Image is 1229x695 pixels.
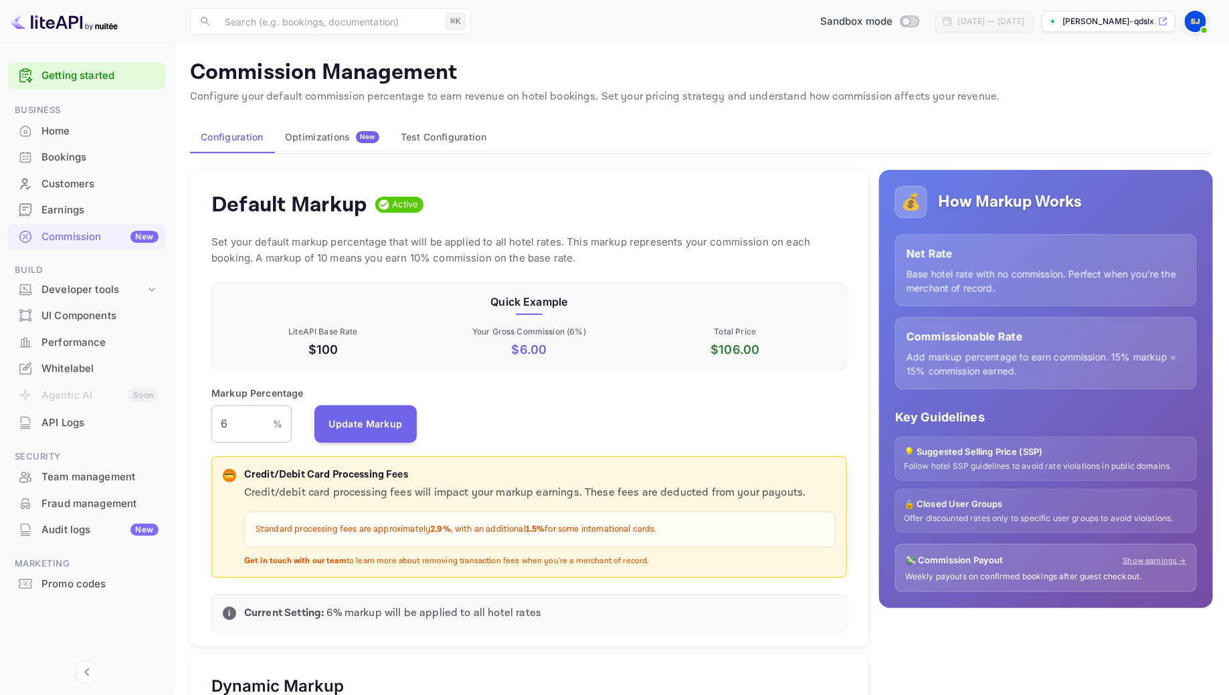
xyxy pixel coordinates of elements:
[223,294,836,310] p: Quick Example
[41,68,159,84] a: Getting started
[8,491,165,517] div: Fraud management
[224,470,234,482] p: 💳
[958,15,1025,27] div: [DATE] — [DATE]
[273,417,282,431] p: %
[211,234,847,266] p: Set your default markup percentage that will be applied to all hotel rates. This markup represent...
[8,330,165,356] div: Performance
[8,464,165,490] div: Team management
[1123,555,1187,567] a: Show earnings →
[256,523,824,536] p: Standard processing fees are approximately , with an additional for some international cards.
[635,340,836,359] p: $ 106.00
[8,118,165,144] div: Home
[211,405,273,443] input: 0
[905,571,1187,583] p: Weekly payouts on confirmed bookings after guest checkout.
[8,144,165,169] a: Bookings
[41,496,159,512] div: Fraud management
[211,191,367,218] h4: Default Markup
[41,203,159,218] div: Earnings
[8,171,165,196] a: Customers
[8,450,165,464] span: Security
[526,524,545,535] strong: 1.5%
[41,335,159,351] div: Performance
[8,197,165,223] div: Earnings
[904,445,1188,459] p: 💡 Suggested Selling Price (SSP)
[8,303,165,328] a: UI Components
[41,522,159,538] div: Audit logs
[8,62,165,90] div: Getting started
[8,171,165,197] div: Customers
[815,14,924,29] div: Switch to Production mode
[390,121,497,153] button: Test Configuration
[190,60,1213,86] p: Commission Management
[130,231,159,243] div: New
[244,468,836,483] p: Credit/Debit Card Processing Fees
[8,118,165,143] a: Home
[446,13,466,30] div: ⌘K
[41,282,145,298] div: Developer tools
[387,198,424,211] span: Active
[905,554,1004,567] p: 💸 Commission Payout
[8,356,165,381] a: Whitelabel
[907,267,1186,295] p: Base hotel rate with no commission. Perfect when you're the merchant of record.
[1062,15,1155,27] p: [PERSON_NAME]-qdslx....
[904,461,1188,472] p: Follow hotel SSP guidelines to avoid rate violations in public domains.
[907,245,1186,262] p: Net Rate
[429,326,630,338] p: Your Gross Commission ( 6 %)
[8,263,165,278] span: Build
[190,121,274,153] button: Configuration
[211,386,304,400] p: Markup Percentage
[41,577,159,592] div: Promo codes
[8,557,165,571] span: Marketing
[8,464,165,489] a: Team management
[41,229,159,245] div: Commission
[8,410,165,435] a: API Logs
[8,517,165,543] div: Audit logsNew
[8,303,165,329] div: UI Components
[8,224,165,249] a: CommissionNew
[8,571,165,597] div: Promo codes
[8,330,165,355] a: Performance
[8,144,165,171] div: Bookings
[8,278,165,302] div: Developer tools
[8,224,165,250] div: CommissionNew
[75,660,99,684] button: Collapse navigation
[1185,11,1206,32] img: Siddhanth Jaini
[8,571,165,596] a: Promo codes
[8,410,165,436] div: API Logs
[228,607,230,619] p: i
[244,485,836,501] p: Credit/debit card processing fees will impact your markup earnings. These fees are deducted from ...
[285,131,379,143] div: Optimizations
[223,340,423,359] p: $100
[41,308,159,324] div: UI Components
[8,491,165,516] a: Fraud management
[635,326,836,338] p: Total Price
[244,605,836,621] p: 6 % markup will be applied to all hotel rates
[217,8,440,35] input: Search (e.g. bookings, documentation)
[901,190,921,214] p: 💰
[820,14,893,29] span: Sandbox mode
[41,361,159,377] div: Whitelabel
[356,132,379,141] span: New
[8,356,165,382] div: Whitelabel
[430,524,451,535] strong: 2.9%
[244,556,836,567] p: to learn more about removing transaction fees when you're a merchant of record.
[130,524,159,536] div: New
[41,177,159,192] div: Customers
[244,556,347,566] strong: Get in touch with our team
[938,191,1082,213] h5: How Markup Works
[41,150,159,165] div: Bookings
[904,498,1188,511] p: 🔒 Closed User Groups
[223,326,423,338] p: LiteAPI Base Rate
[8,103,165,118] span: Business
[904,513,1188,524] p: Offer discounted rates only to specific user groups to avoid violations.
[41,124,159,139] div: Home
[244,606,324,620] strong: Current Setting:
[314,405,417,443] button: Update Markup
[8,517,165,542] a: Audit logsNew
[907,350,1186,378] p: Add markup percentage to earn commission. 15% markup = 15% commission earned.
[190,89,1213,105] p: Configure your default commission percentage to earn revenue on hotel bookings. Set your pricing ...
[41,470,159,485] div: Team management
[429,340,630,359] p: $ 6.00
[895,408,1197,426] p: Key Guidelines
[41,415,159,431] div: API Logs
